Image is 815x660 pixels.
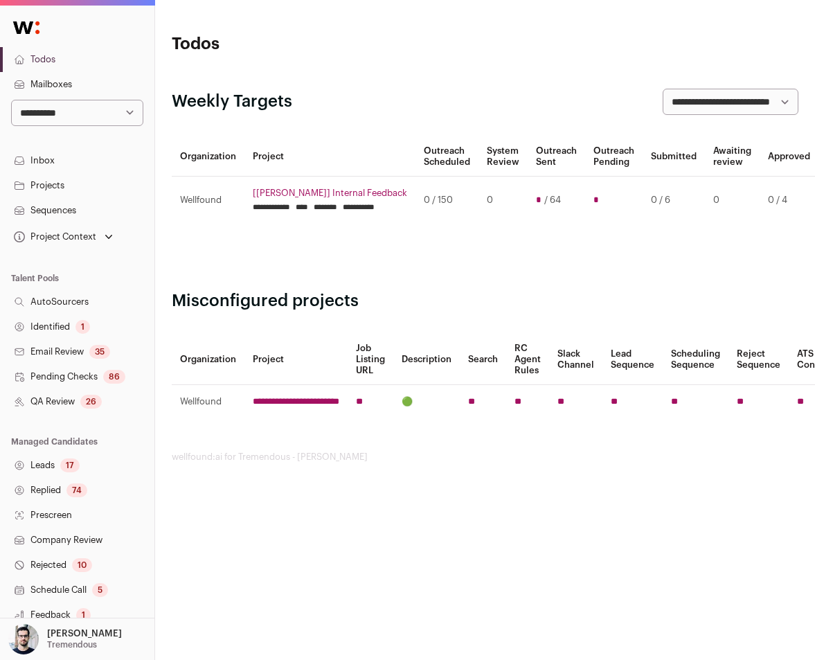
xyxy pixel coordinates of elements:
h2: Weekly Targets [172,91,292,113]
th: Lead Sequence [602,335,663,385]
div: 17 [60,458,80,472]
div: 1 [76,608,91,622]
th: RC Agent Rules [506,335,549,385]
td: Wellfound [172,385,244,419]
span: / 64 [544,195,561,206]
a: [[PERSON_NAME]] Internal Feedback [253,188,407,199]
footer: wellfound:ai for Tremendous - [PERSON_NAME] [172,452,798,463]
th: Submitted [643,137,705,177]
th: Description [393,335,460,385]
div: 26 [80,395,102,409]
th: Organization [172,335,244,385]
th: Project [244,335,348,385]
p: [PERSON_NAME] [47,628,122,639]
th: Reject Sequence [728,335,789,385]
div: 74 [66,483,87,497]
th: Outreach Scheduled [415,137,478,177]
div: 86 [103,370,125,384]
div: 5 [92,583,108,597]
td: 0 / 6 [643,177,705,224]
td: 0 [478,177,528,224]
td: Wellfound [172,177,244,224]
th: Job Listing URL [348,335,393,385]
td: 0 / 150 [415,177,478,224]
th: Outreach Pending [585,137,643,177]
td: 0 [705,177,760,224]
th: Search [460,335,506,385]
img: 10051957-medium_jpg [8,624,39,654]
div: 1 [75,320,90,334]
div: 10 [72,558,92,572]
td: 🟢 [393,385,460,419]
p: Tremendous [47,639,97,650]
th: Awaiting review [705,137,760,177]
h1: Todos [172,33,381,55]
th: Scheduling Sequence [663,335,728,385]
h2: Misconfigured projects [172,290,798,312]
button: Open dropdown [6,624,125,654]
button: Open dropdown [11,227,116,247]
th: System Review [478,137,528,177]
th: Organization [172,137,244,177]
th: Slack Channel [549,335,602,385]
div: 35 [89,345,110,359]
th: Project [244,137,415,177]
div: Project Context [11,231,96,242]
th: Outreach Sent [528,137,585,177]
img: Wellfound [6,14,47,42]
